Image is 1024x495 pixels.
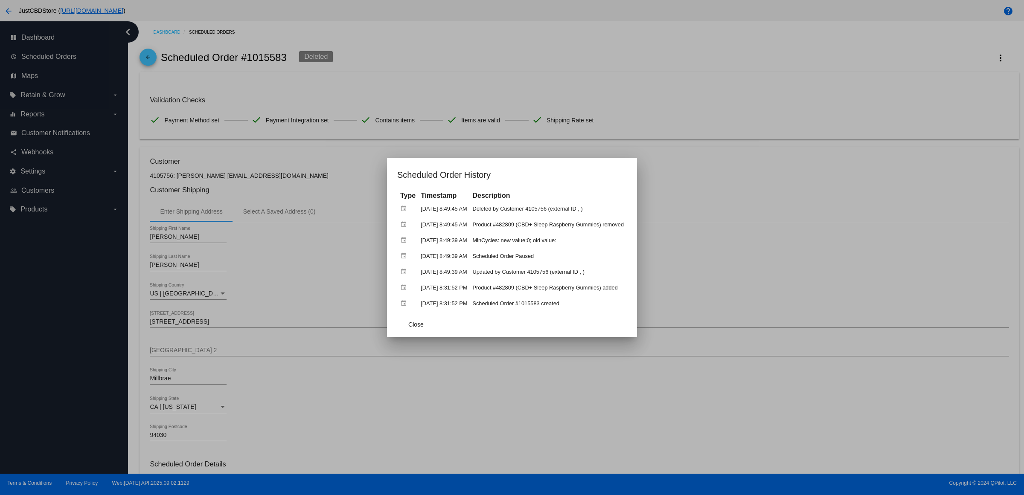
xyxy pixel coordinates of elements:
[400,265,410,278] mat-icon: event
[470,264,626,279] td: Updated by Customer 4105756 (external ID , )
[470,191,626,200] th: Description
[470,233,626,248] td: MinCycles: new value:0; old value:
[419,264,469,279] td: [DATE] 8:49:39 AM
[397,168,627,182] h1: Scheduled Order History
[470,296,626,311] td: Scheduled Order #1015583 created
[419,249,469,263] td: [DATE] 8:49:39 AM
[470,280,626,295] td: Product #482809 (CBD+ Sleep Raspberry Gummies) added
[400,297,410,310] mat-icon: event
[419,280,469,295] td: [DATE] 8:31:52 PM
[400,234,410,247] mat-icon: event
[398,191,418,200] th: Type
[470,249,626,263] td: Scheduled Order Paused
[400,202,410,215] mat-icon: event
[470,217,626,232] td: Product #482809 (CBD+ Sleep Raspberry Gummies) removed
[470,201,626,216] td: Deleted by Customer 4105756 (external ID , )
[408,321,424,328] span: Close
[419,296,469,311] td: [DATE] 8:31:52 PM
[400,249,410,263] mat-icon: event
[419,233,469,248] td: [DATE] 8:49:39 AM
[419,201,469,216] td: [DATE] 8:49:45 AM
[419,191,469,200] th: Timestamp
[400,281,410,294] mat-icon: event
[400,218,410,231] mat-icon: event
[397,317,435,332] button: Close dialog
[419,217,469,232] td: [DATE] 8:49:45 AM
